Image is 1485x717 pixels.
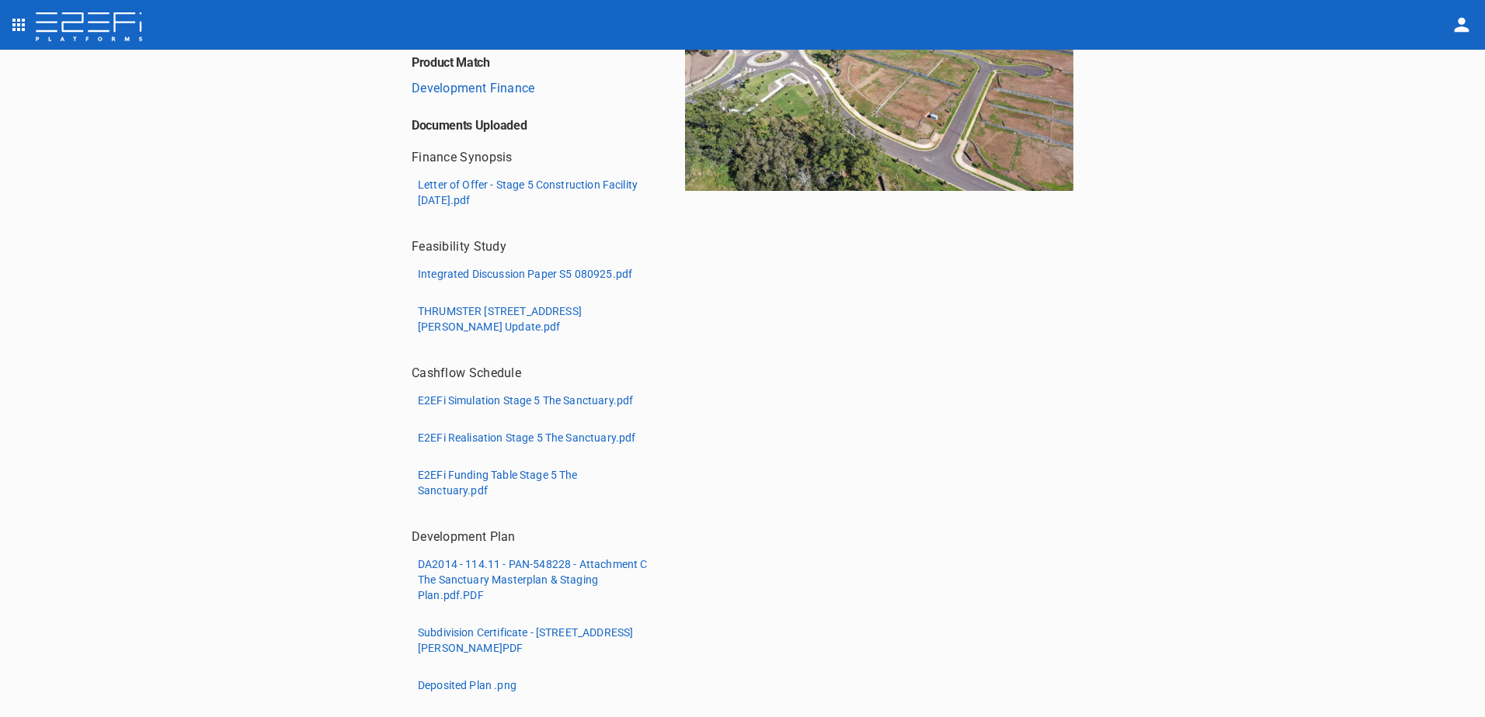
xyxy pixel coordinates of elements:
[412,148,513,166] p: Finance Synopsis
[412,552,656,608] button: DA2014 - 114.11 - PAN-548228 - Attachment C The Sanctuary Masterplan & Staging Plan.pdf.PDF
[412,364,521,382] p: Cashflow Schedule
[418,556,650,603] p: DA2014 - 114.11 - PAN-548228 - Attachment C The Sanctuary Masterplan & Staging Plan.pdf.PDF
[418,625,650,656] p: Subdivision Certificate - [STREET_ADDRESS][PERSON_NAME]PDF
[412,299,656,339] button: THRUMSTER [STREET_ADDRESS][PERSON_NAME] Update.pdf
[418,303,650,334] p: THRUMSTER [STREET_ADDRESS][PERSON_NAME] Update.pdf
[412,237,506,255] p: Feasibility Study
[412,106,685,133] h6: Documents Uploaded
[412,262,638,286] button: Integrated Discussion Paper S5 080925.pdf
[412,528,516,546] p: Development Plan
[418,430,635,445] p: E2EFi Realisation Stage 5 The Sanctuary.pdf
[412,462,656,503] button: E2EFi Funding Table Stage 5 The Sanctuary.pdf
[412,43,685,70] h6: Product Match
[418,177,650,208] p: Letter of Offer - Stage 5 Construction Facility [DATE].pdf
[412,172,656,213] button: Letter of Offer - Stage 5 Construction Facility [DATE].pdf
[418,677,516,693] p: Deposited Plan .png
[412,388,639,413] button: E2EFi Simulation Stage 5 The Sanctuary.pdf
[412,673,523,698] button: Deposited Plan .png
[418,266,632,282] p: Integrated Discussion Paper S5 080925.pdf
[418,393,633,408] p: E2EFi Simulation Stage 5 The Sanctuary.pdf
[418,467,650,498] p: E2EFi Funding Table Stage 5 The Sanctuary.pdf
[412,425,642,450] button: E2EFi Realisation Stage 5 The Sanctuary.pdf
[412,620,656,660] button: Subdivision Certificate - [STREET_ADDRESS][PERSON_NAME]PDF
[412,81,535,95] a: Development Finance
